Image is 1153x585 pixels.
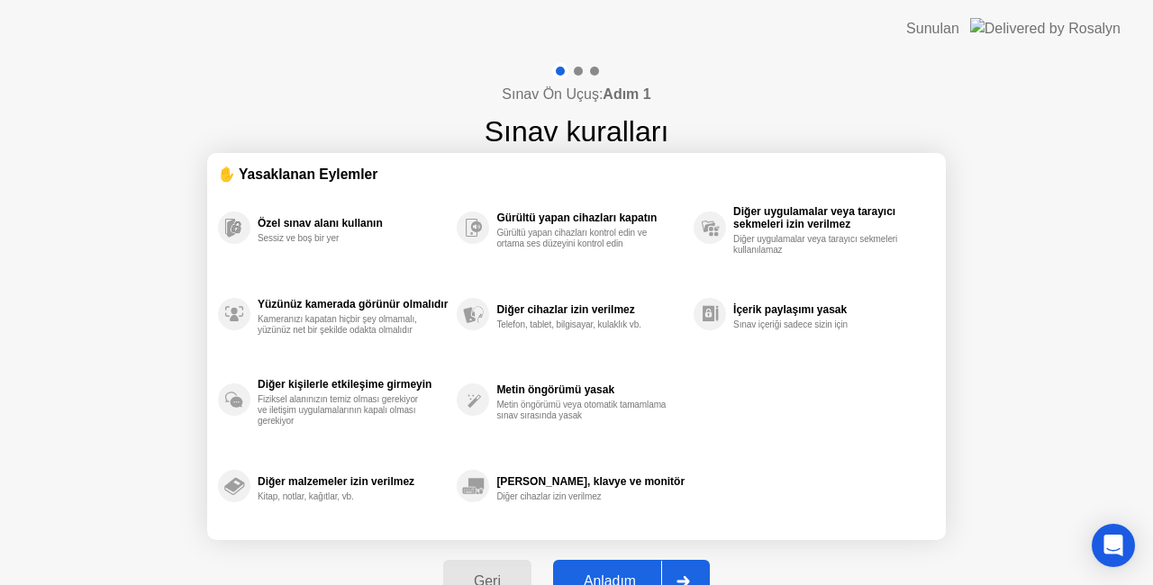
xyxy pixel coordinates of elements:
div: Sunulan [906,18,959,40]
div: Metin öngörümü yasak [496,383,685,396]
div: Gürültü yapan cihazları kontrol edin ve ortama ses düzeyini kontrol edin [496,228,667,249]
div: Diğer malzemeler izin verilmez [258,475,448,488]
h4: Sınav Ön Uçuş: [502,84,650,105]
div: Kameranızı kapatan hiçbir şey olmamalı, yüzünüz net bir şekilde odakta olmalıdır [258,314,428,336]
div: Özel sınav alanı kullanın [258,217,448,229]
div: Diğer kişilerle etkileşime girmeyin [258,378,448,391]
div: Sınav içeriği sadece sizin için [733,319,903,330]
div: ✋ Yasaklanan Eylemler [218,164,935,184]
div: Diğer uygulamalar veya tarayıcı sekmeleri kullanılamaz [733,234,903,256]
b: Adım 1 [603,86,650,102]
div: Sessiz ve boş bir yer [258,233,428,244]
div: Yüzünüz kamerada görünür olmalıdır [258,298,448,310]
div: Diğer cihazlar izin verilmez [496,491,667,502]
div: Diğer cihazlar izin verilmez [496,303,685,316]
div: Diğer uygulamalar veya tarayıcı sekmeleri izin verilmez [733,205,926,230]
img: Delivered by Rosalyn [970,18,1121,39]
div: Gürültü yapan cihazları kapatın [496,211,685,224]
div: Telefon, tablet, bilgisayar, kulaklık vb. [496,319,667,330]
div: Fiziksel alanınızın temiz olması gerekiyor ve iletişim uygulamalarının kapalı olması gerekiyor [258,394,428,427]
div: Kitap, notlar, kağıtlar, vb. [258,491,428,502]
div: [PERSON_NAME], klavye ve monitör [496,475,685,488]
div: İçerik paylaşımı yasak [733,303,926,316]
h1: Sınav kuralları [485,110,669,153]
div: Metin öngörümü veya otomatik tamamlama sınav sırasında yasak [496,400,667,421]
div: Open Intercom Messenger [1092,524,1135,567]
